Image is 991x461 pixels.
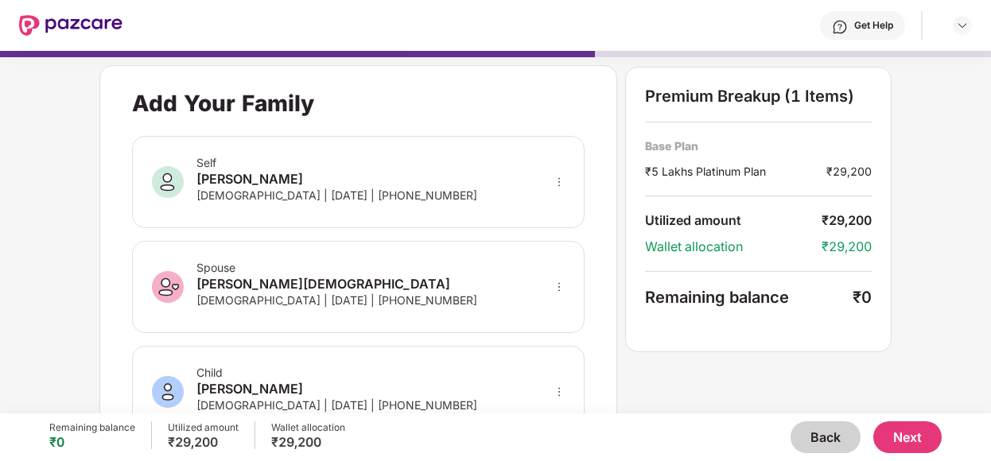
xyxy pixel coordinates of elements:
[196,274,477,293] div: [PERSON_NAME][DEMOGRAPHIC_DATA]
[822,238,872,255] div: ₹29,200
[196,398,477,412] div: [DEMOGRAPHIC_DATA] | [DATE] | [PHONE_NUMBER]
[196,188,477,202] div: [DEMOGRAPHIC_DATA] | [DATE] | [PHONE_NUMBER]
[554,386,565,397] span: more
[132,90,314,117] div: Add Your Family
[822,212,872,229] div: ₹29,200
[49,434,135,450] div: ₹0
[19,15,122,36] img: New Pazcare Logo
[554,281,565,292] span: more
[645,138,872,153] div: Base Plan
[196,366,477,379] div: Child
[196,379,477,398] div: [PERSON_NAME]
[645,87,872,106] div: Premium Breakup (1 Items)
[645,288,853,307] div: Remaining balance
[645,163,826,180] div: ₹5 Lakhs Platinum Plan
[645,212,822,229] div: Utilized amount
[873,421,942,453] button: Next
[196,261,477,274] div: Spouse
[826,163,872,180] div: ₹29,200
[645,238,822,255] div: Wallet allocation
[168,434,239,450] div: ₹29,200
[853,288,872,307] div: ₹0
[832,19,848,35] img: svg+xml;base64,PHN2ZyBpZD0iSGVscC0zMngzMiIgeG1sbnM9Imh0dHA6Ly93d3cudzMub3JnLzIwMDAvc3ZnIiB3aWR0aD...
[168,421,239,434] div: Utilized amount
[791,421,861,453] button: Back
[49,421,135,434] div: Remaining balance
[271,421,345,434] div: Wallet allocation
[196,169,477,188] div: [PERSON_NAME]
[152,376,184,408] img: svg+xml;base64,PHN2ZyB3aWR0aD0iNDAiIGhlaWdodD0iNDAiIHZpZXdCb3g9IjAgMCA0MCA0MCIgZmlsbD0ibm9uZSIgeG...
[554,176,565,188] span: more
[152,271,184,303] img: svg+xml;base64,PHN2ZyB3aWR0aD0iNDAiIGhlaWdodD0iNDAiIHZpZXdCb3g9IjAgMCA0MCA0MCIgZmlsbD0ibm9uZSIgeG...
[956,19,969,32] img: svg+xml;base64,PHN2ZyBpZD0iRHJvcGRvd24tMzJ4MzIiIHhtbG5zPSJodHRwOi8vd3d3LnczLm9yZy8yMDAwL3N2ZyIgd2...
[196,293,477,307] div: [DEMOGRAPHIC_DATA] | [DATE] | [PHONE_NUMBER]
[854,19,893,32] div: Get Help
[271,434,345,450] div: ₹29,200
[196,156,477,169] div: Self
[152,166,184,198] img: svg+xml;base64,PHN2ZyB3aWR0aD0iNDAiIGhlaWdodD0iNDAiIHZpZXdCb3g9IjAgMCA0MCA0MCIgZmlsbD0ibm9uZSIgeG...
